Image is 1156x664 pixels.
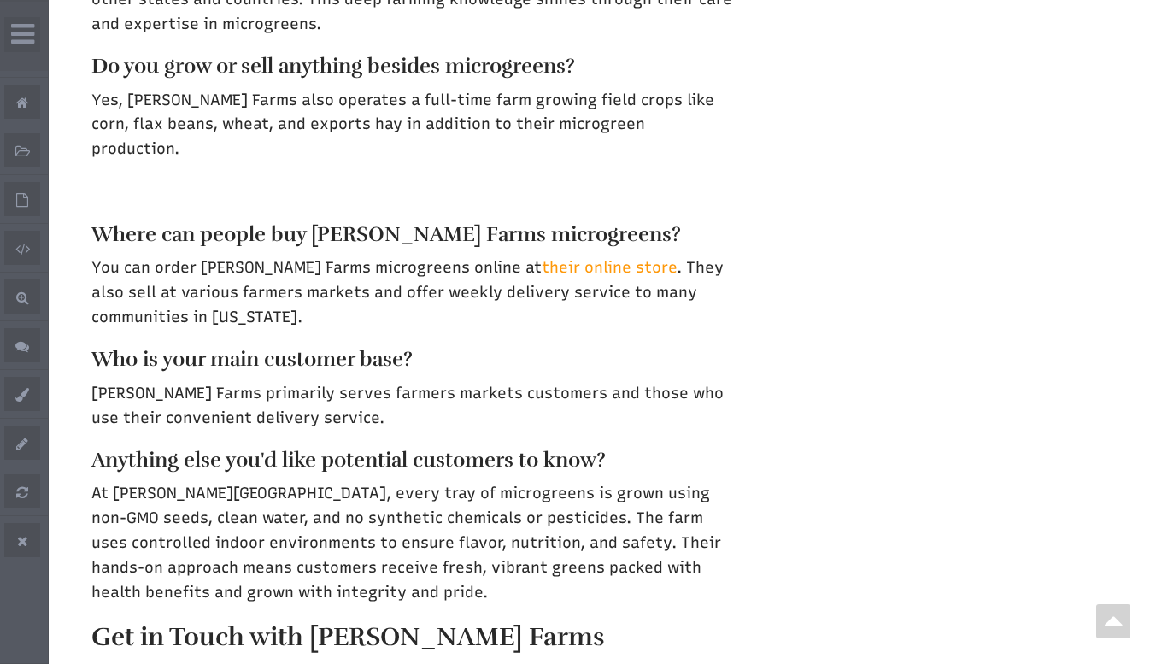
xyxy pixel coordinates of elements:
h3: Where can people buy [PERSON_NAME] Farms microgreens? [91,223,732,245]
p: At [PERSON_NAME][GEOGRAPHIC_DATA], every tray of microgreens is grown using non-GMO seeds, clean ... [91,481,732,604]
p: You can order [PERSON_NAME] Farms microgreens online at . They also sell at various farmers marke... [91,256,732,329]
a: their online store [542,258,677,277]
p: Yes, [PERSON_NAME] Farms also operates a full-time farm growing field crops like corn, flax beans... [91,88,732,162]
i: Wide Admin Panel [11,21,34,48]
h3: Do you grow or sell anything besides microgreens? [91,55,732,77]
p: [PERSON_NAME] Farms primarily serves farmers markets customers and those who use their convenient... [91,381,732,431]
h3: Who is your main customer base? [91,348,732,370]
h3: Anything else you'd like potential customers to know? [91,449,732,471]
h2: Get in Touch with [PERSON_NAME] Farms [91,623,732,651]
